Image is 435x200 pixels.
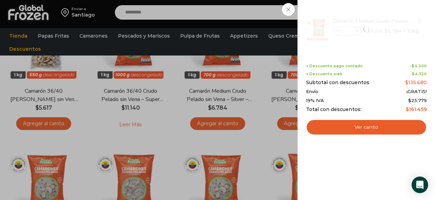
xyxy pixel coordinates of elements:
[405,79,408,86] span: $
[412,177,428,193] div: Open Intercom Messenger
[410,72,427,76] span: -
[408,98,427,103] span: 25.779
[406,89,427,94] span: ¡GRATIS!
[412,63,427,68] bdi: 4.200
[306,80,369,86] span: Subtotal con descuentos
[306,119,427,135] a: Ver carrito
[410,64,427,68] span: -
[306,72,342,76] span: + Descuento web
[306,98,324,103] span: 19% IVA
[406,106,409,112] span: $
[412,71,427,76] bdi: 4.320
[412,63,414,68] span: $
[406,106,427,112] bdi: 161.459
[306,64,363,68] span: + Descuento pago contado
[412,71,415,76] span: $
[408,98,411,103] span: $
[306,107,361,112] span: Total con descuentos:
[405,79,427,86] bdi: 135.680
[306,89,318,94] span: Envío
